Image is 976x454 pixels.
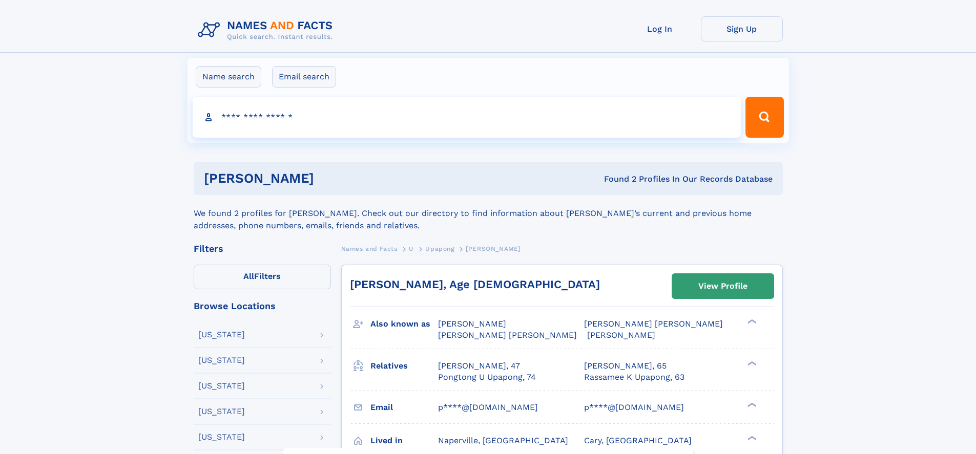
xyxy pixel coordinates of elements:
a: [PERSON_NAME], 47 [438,360,520,372]
h3: Lived in [370,432,438,449]
span: [PERSON_NAME] [PERSON_NAME] [584,319,723,329]
h1: [PERSON_NAME] [204,172,459,185]
label: Email search [272,66,336,88]
label: Filters [194,265,331,289]
div: Browse Locations [194,301,331,311]
div: [US_STATE] [198,407,245,416]
label: Name search [196,66,261,88]
div: [US_STATE] [198,382,245,390]
div: [US_STATE] [198,433,245,441]
a: U [409,242,414,255]
div: ❯ [745,318,757,325]
img: Logo Names and Facts [194,16,341,44]
div: View Profile [698,274,747,298]
span: [PERSON_NAME] [438,319,506,329]
a: [PERSON_NAME], Age [DEMOGRAPHIC_DATA] [350,278,600,291]
h3: Relatives [370,357,438,375]
span: Upapong [425,245,454,252]
a: [PERSON_NAME], 65 [584,360,667,372]
span: Cary, [GEOGRAPHIC_DATA] [584,436,692,445]
a: Upapong [425,242,454,255]
span: All [243,271,254,281]
div: [US_STATE] [198,331,245,339]
a: Log In [619,16,701,41]
h3: Email [370,399,438,416]
div: Found 2 Profiles In Our Records Database [459,174,773,185]
h3: Also known as [370,315,438,333]
span: [PERSON_NAME] [466,245,521,252]
span: Naperville, [GEOGRAPHIC_DATA] [438,436,568,445]
div: Filters [194,244,331,253]
a: Pongtong U Upapong, 74 [438,372,536,383]
a: Rassamee K Upapong, 63 [584,372,684,383]
div: ❯ [745,360,757,366]
div: ❯ [745,401,757,408]
a: View Profile [672,274,774,298]
span: [PERSON_NAME] [PERSON_NAME] [438,330,577,340]
div: ❯ [745,435,757,441]
button: Search Button [745,97,783,138]
input: search input [193,97,741,138]
a: Names and Facts [341,242,398,255]
a: Sign Up [701,16,783,41]
span: [PERSON_NAME] [587,330,655,340]
div: [US_STATE] [198,356,245,364]
div: We found 2 profiles for [PERSON_NAME]. Check out our directory to find information about [PERSON_... [194,195,783,232]
span: U [409,245,414,252]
